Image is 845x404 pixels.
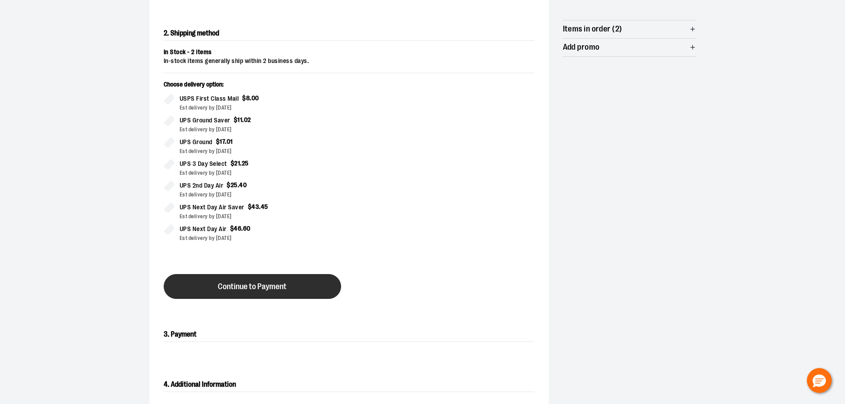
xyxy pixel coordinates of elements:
div: In Stock - 2 items [164,48,535,57]
button: Continue to Payment [164,274,341,299]
span: $ [230,225,234,232]
span: . [259,203,261,210]
span: 40 [239,181,247,188]
span: UPS 2nd Day Air [180,180,224,191]
span: $ [231,160,235,167]
span: 01 [227,138,233,145]
span: 00 [252,94,259,102]
span: . [238,181,240,188]
span: $ [227,181,231,188]
h2: 2. Shipping method [164,26,535,41]
span: . [240,160,242,167]
span: . [241,225,243,232]
span: UPS 3 Day Select [180,159,227,169]
span: . [242,116,244,123]
span: 21 [234,160,240,167]
div: Est delivery by [DATE] [180,147,342,155]
input: UPS Ground Saver$11.02Est delivery by [DATE] [164,115,174,126]
span: 17 [220,138,225,145]
span: 60 [243,225,251,232]
span: Add promo [563,43,600,51]
span: USPS First Class Mail [180,94,239,104]
div: Est delivery by [DATE] [180,234,342,242]
span: $ [234,116,238,123]
span: 8 [246,94,250,102]
span: UPS Ground Saver [180,115,230,126]
span: 11 [237,116,242,123]
span: 25 [231,181,238,188]
div: Est delivery by [DATE] [180,212,342,220]
input: UPS Ground$17.01Est delivery by [DATE] [164,137,174,148]
input: UPS 3 Day Select$21.25Est delivery by [DATE] [164,159,174,169]
span: UPS Next Day Air [180,224,227,234]
button: Items in order (2) [563,20,696,38]
span: 45 [261,203,268,210]
span: Items in order (2) [563,25,622,33]
span: Continue to Payment [218,282,287,291]
span: UPS Ground [180,137,212,147]
span: UPS Next Day Air Saver [180,202,244,212]
span: . [225,138,227,145]
input: USPS First Class Mail$8.00Est delivery by [DATE] [164,94,174,104]
span: 25 [242,160,249,167]
h2: 4. Additional Information [164,377,535,392]
button: Hello, have a question? Let’s chat. [807,368,832,393]
span: $ [242,94,246,102]
div: Est delivery by [DATE] [180,126,342,133]
input: UPS Next Day Air$46.60Est delivery by [DATE] [164,224,174,235]
input: UPS 2nd Day Air$25.40Est delivery by [DATE] [164,180,174,191]
h2: 3. Payment [164,327,535,342]
span: . [250,94,252,102]
p: Choose delivery option: [164,80,342,94]
div: Est delivery by [DATE] [180,191,342,199]
span: $ [216,138,220,145]
span: $ [248,203,252,210]
div: In-stock items generally ship within 2 business days. [164,57,535,66]
input: UPS Next Day Air Saver$43.45Est delivery by [DATE] [164,202,174,213]
span: 02 [244,116,251,123]
div: Est delivery by [DATE] [180,169,342,177]
span: 46 [234,225,241,232]
span: 43 [252,203,259,210]
button: Add promo [563,39,696,56]
div: Est delivery by [DATE] [180,104,342,112]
